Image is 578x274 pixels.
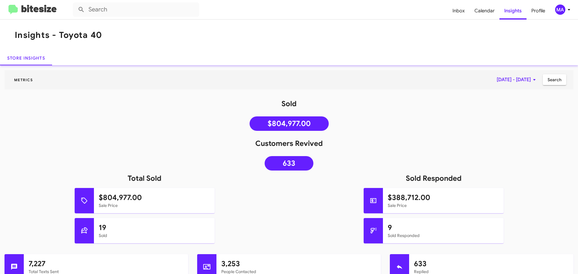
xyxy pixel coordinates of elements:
h1: 3,253 [221,259,376,269]
mat-card-subtitle: Sold Responded [388,232,499,239]
span: Metrics [9,78,38,82]
h1: $388,712.00 [388,193,499,202]
h1: Insights - Toyota 40 [15,30,102,40]
h1: $804,977.00 [99,193,210,202]
a: Insights [499,2,527,20]
mat-card-subtitle: Sale Price [99,202,210,208]
a: Inbox [448,2,470,20]
span: [DATE] - [DATE] [497,74,538,85]
div: MA [555,5,565,15]
span: 633 [283,160,295,166]
h1: 9 [388,223,499,232]
input: Search [73,2,199,17]
button: Search [543,74,566,85]
span: Search [548,74,561,85]
h1: 19 [99,223,210,232]
a: Calendar [470,2,499,20]
button: MA [550,5,571,15]
mat-card-subtitle: Sold [99,232,210,239]
span: $804,977.00 [268,121,311,127]
a: Profile [527,2,550,20]
h1: Sold Responded [289,174,578,183]
mat-card-subtitle: Sale Price [388,202,499,208]
h1: 7,227 [29,259,183,269]
h1: 633 [414,259,569,269]
button: [DATE] - [DATE] [492,74,543,85]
